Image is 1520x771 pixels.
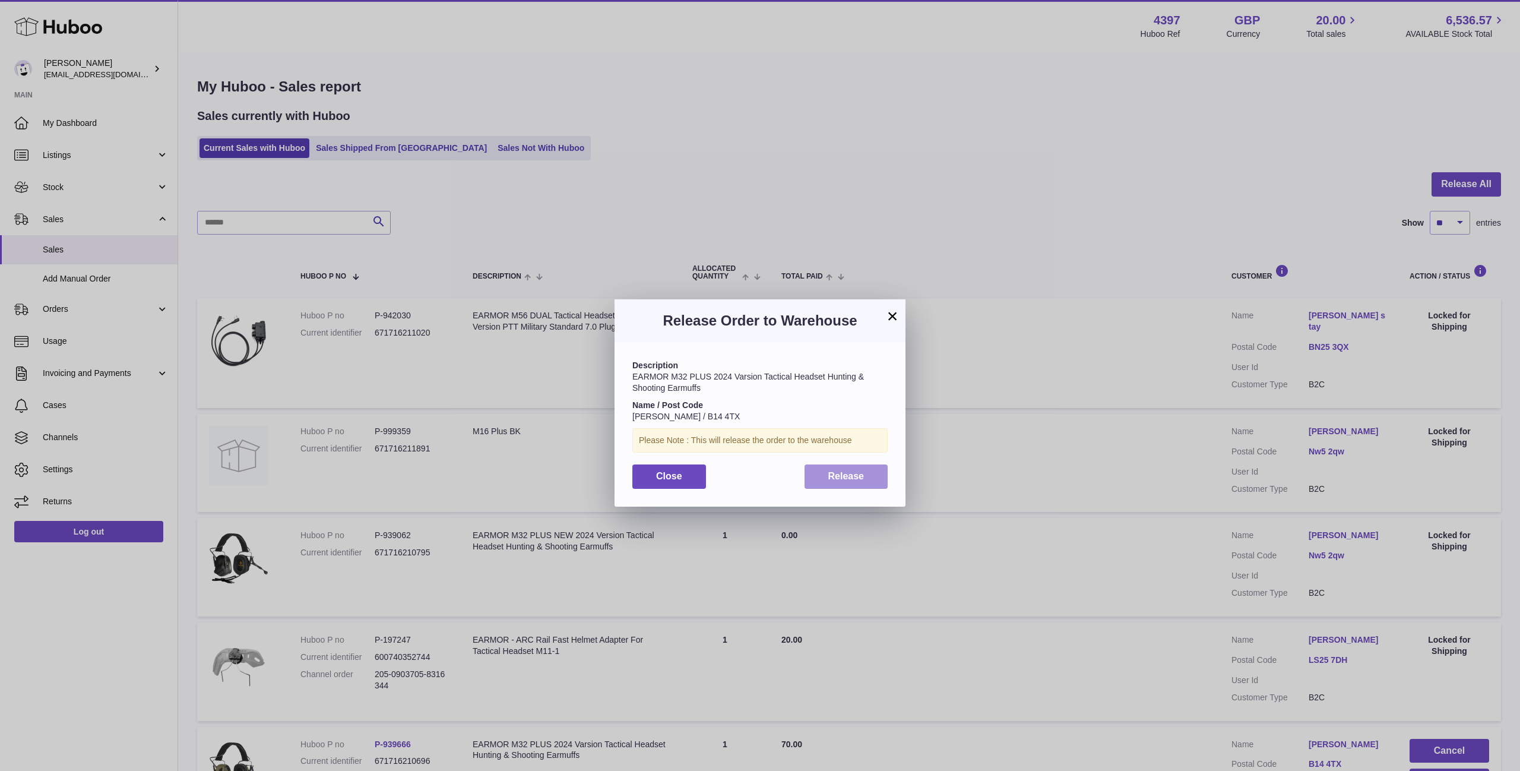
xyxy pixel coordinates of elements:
[828,471,864,481] span: Release
[632,311,888,330] h3: Release Order to Warehouse
[656,471,682,481] span: Close
[632,361,678,370] strong: Description
[885,309,900,323] button: ×
[632,465,706,489] button: Close
[632,428,888,453] div: Please Note : This will release the order to the warehouse
[632,400,703,410] strong: Name / Post Code
[632,412,740,421] span: [PERSON_NAME] / B14 4TX
[805,465,888,489] button: Release
[632,372,864,393] span: EARMOR M32 PLUS 2024 Varsion Tactical Headset Hunting & Shooting Earmuffs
